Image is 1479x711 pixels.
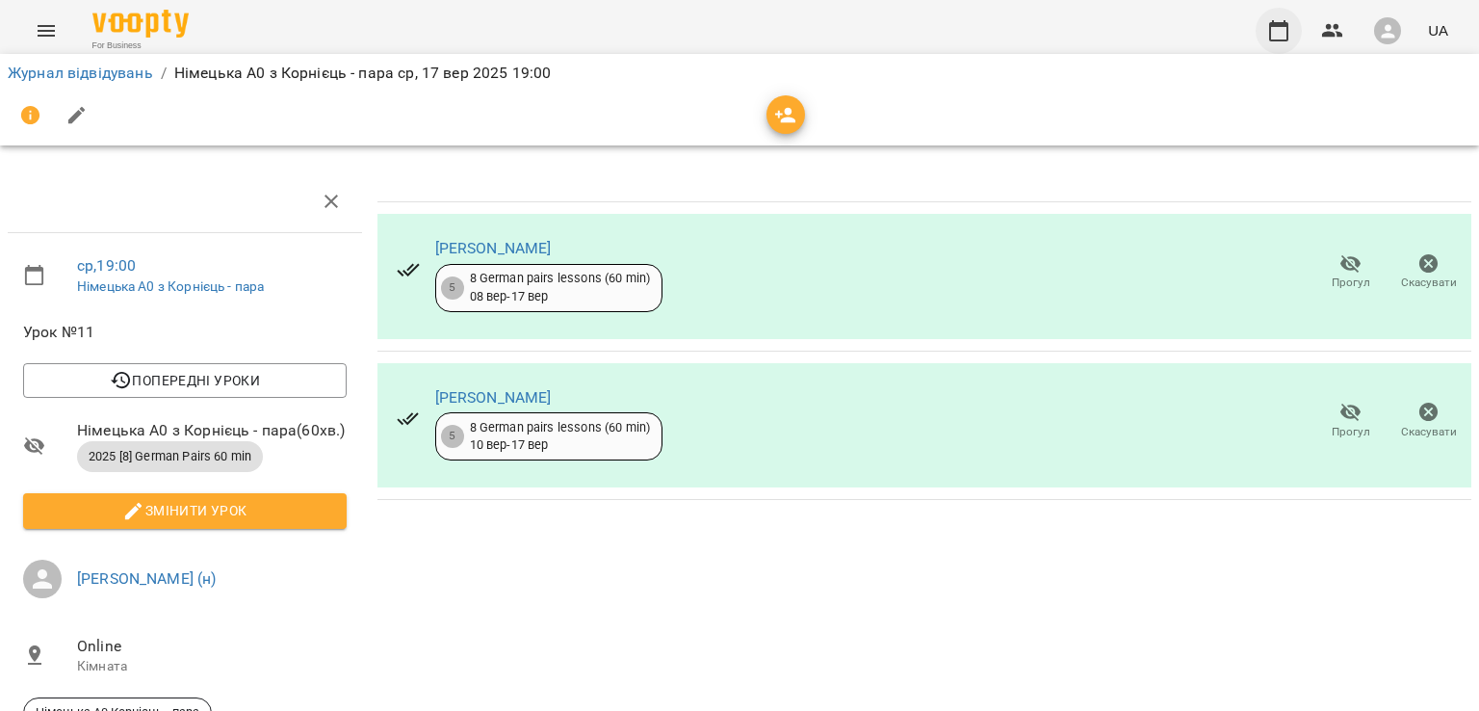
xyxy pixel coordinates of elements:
[77,448,263,465] span: 2025 [8] German Pairs 60 min
[470,270,651,305] div: 8 German pairs lessons (60 min) 08 вер - 17 вер
[441,276,464,300] div: 5
[1311,246,1389,300] button: Прогул
[1389,246,1467,300] button: Скасувати
[1428,20,1448,40] span: UA
[1332,275,1370,291] span: Прогул
[23,363,347,398] button: Попередні уроки
[77,256,136,275] a: ср , 19:00
[1332,424,1370,440] span: Прогул
[8,62,1471,85] nav: breadcrumb
[77,569,217,588] a: [PERSON_NAME] (н)
[1389,394,1467,448] button: Скасувати
[174,62,552,85] p: Німецька А0 з Корнієць - пара ср, 17 вер 2025 19:00
[39,369,331,392] span: Попередні уроки
[441,425,464,448] div: 5
[23,321,347,344] span: Урок №11
[1311,394,1389,448] button: Прогул
[23,493,347,528] button: Змінити урок
[77,657,347,676] p: Кімната
[23,8,69,54] button: Menu
[77,278,264,294] a: Німецька А0 з Корнієць - пара
[1401,424,1457,440] span: Скасувати
[92,10,189,38] img: Voopty Logo
[92,39,189,52] span: For Business
[435,388,552,407] a: [PERSON_NAME]
[470,419,651,455] div: 8 German pairs lessons (60 min) 10 вер - 17 вер
[77,635,347,658] span: Online
[161,62,167,85] li: /
[77,419,347,442] span: Німецька А0 з Корнієць - пара ( 60 хв. )
[435,239,552,257] a: [PERSON_NAME]
[39,499,331,522] span: Змінити урок
[1401,275,1457,291] span: Скасувати
[1420,13,1456,48] button: UA
[8,64,153,82] a: Журнал відвідувань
